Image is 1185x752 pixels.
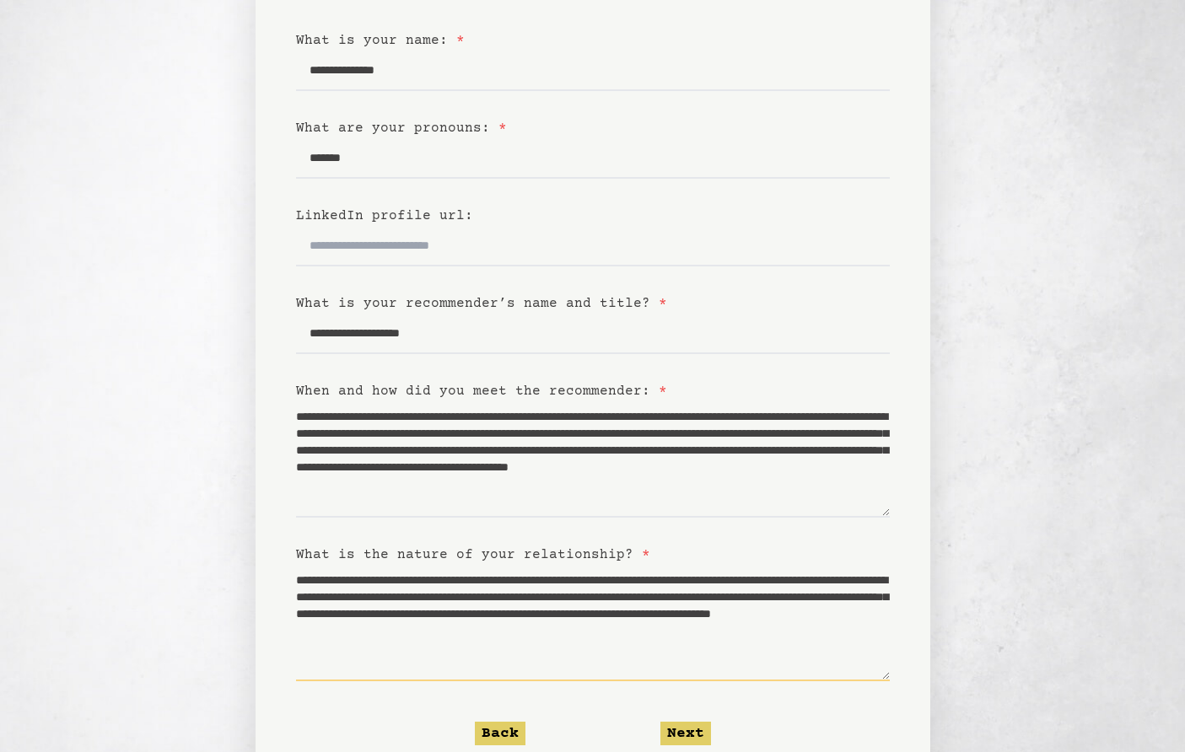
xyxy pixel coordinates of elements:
[475,722,525,745] button: Back
[296,33,465,48] label: What is your name:
[296,547,650,562] label: What is the nature of your relationship?
[296,121,507,136] label: What are your pronouns:
[296,296,667,311] label: What is your recommender’s name and title?
[660,722,711,745] button: Next
[296,384,667,399] label: When and how did you meet the recommender:
[296,208,473,223] label: LinkedIn profile url:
